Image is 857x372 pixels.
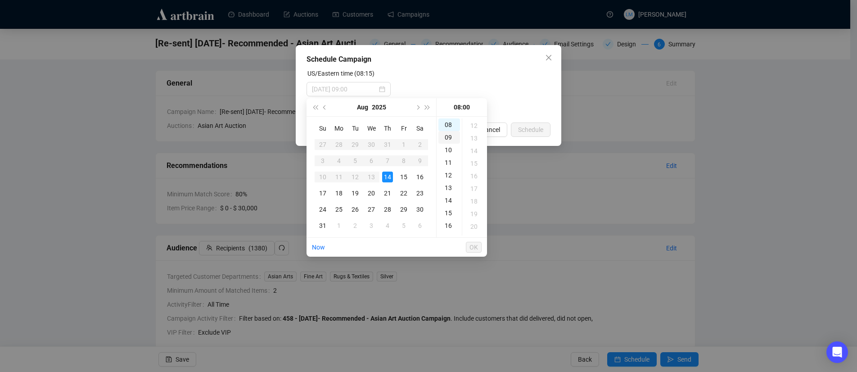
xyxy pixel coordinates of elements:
[382,204,393,215] div: 28
[366,220,377,231] div: 3
[466,242,482,253] button: OK
[366,188,377,199] div: 20
[438,219,460,232] div: 16
[317,188,328,199] div: 17
[366,204,377,215] div: 27
[382,155,393,166] div: 7
[363,185,379,201] td: 2025-08-20
[541,50,556,65] button: Close
[438,232,460,245] div: 17
[350,172,361,182] div: 12
[464,145,486,157] div: 14
[474,122,507,137] button: Cancel
[396,153,412,169] td: 2025-08-08
[398,155,409,166] div: 8
[347,136,363,153] td: 2025-07-29
[438,118,460,131] div: 08
[415,204,425,215] div: 30
[331,201,347,218] td: 2025-08-25
[438,144,460,156] div: 10
[412,185,428,201] td: 2025-08-23
[398,172,409,182] div: 15
[415,139,425,150] div: 2
[347,153,363,169] td: 2025-08-05
[415,172,425,182] div: 16
[511,122,550,137] button: Schedule
[363,218,379,234] td: 2025-09-03
[307,54,550,65] div: Schedule Campaign
[382,220,393,231] div: 4
[363,201,379,218] td: 2025-08-27
[366,172,377,182] div: 13
[315,136,331,153] td: 2025-07-27
[398,204,409,215] div: 29
[464,157,486,170] div: 15
[412,98,422,116] button: Next month (PageDown)
[331,153,347,169] td: 2025-08-04
[350,139,361,150] div: 29
[379,201,396,218] td: 2025-08-28
[412,120,428,136] th: Sa
[464,233,486,245] div: 21
[334,155,344,166] div: 4
[363,136,379,153] td: 2025-07-30
[347,169,363,185] td: 2025-08-12
[412,218,428,234] td: 2025-09-06
[415,188,425,199] div: 23
[379,169,396,185] td: 2025-08-14
[350,204,361,215] div: 26
[440,98,483,116] div: 08:00
[412,153,428,169] td: 2025-08-09
[312,244,325,251] a: Now
[396,201,412,218] td: 2025-08-29
[464,170,486,182] div: 16
[331,218,347,234] td: 2025-09-01
[366,155,377,166] div: 6
[396,169,412,185] td: 2025-08-15
[396,136,412,153] td: 2025-08-01
[464,132,486,145] div: 13
[464,119,486,132] div: 12
[396,218,412,234] td: 2025-09-05
[481,125,500,135] span: Cancel
[315,185,331,201] td: 2025-08-17
[366,139,377,150] div: 30
[464,208,486,220] div: 19
[317,155,328,166] div: 3
[398,220,409,231] div: 5
[317,172,328,182] div: 10
[317,220,328,231] div: 31
[379,153,396,169] td: 2025-08-07
[382,172,393,182] div: 14
[826,341,848,363] div: Open Intercom Messenger
[320,98,330,116] button: Previous month (PageUp)
[464,195,486,208] div: 18
[396,185,412,201] td: 2025-08-22
[412,136,428,153] td: 2025-08-02
[363,153,379,169] td: 2025-08-06
[438,131,460,144] div: 09
[307,70,374,77] label: US/Eastern time (08:15)
[334,172,344,182] div: 11
[315,218,331,234] td: 2025-08-31
[350,155,361,166] div: 5
[379,120,396,136] th: Th
[334,204,344,215] div: 25
[334,220,344,231] div: 1
[331,169,347,185] td: 2025-08-11
[379,185,396,201] td: 2025-08-21
[438,156,460,169] div: 11
[315,201,331,218] td: 2025-08-24
[415,220,425,231] div: 6
[464,220,486,233] div: 20
[357,98,368,116] button: Choose a month
[363,120,379,136] th: We
[315,120,331,136] th: Su
[331,136,347,153] td: 2025-07-28
[438,207,460,219] div: 15
[382,139,393,150] div: 31
[315,169,331,185] td: 2025-08-10
[350,220,361,231] div: 2
[312,84,377,94] input: Select date
[334,139,344,150] div: 28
